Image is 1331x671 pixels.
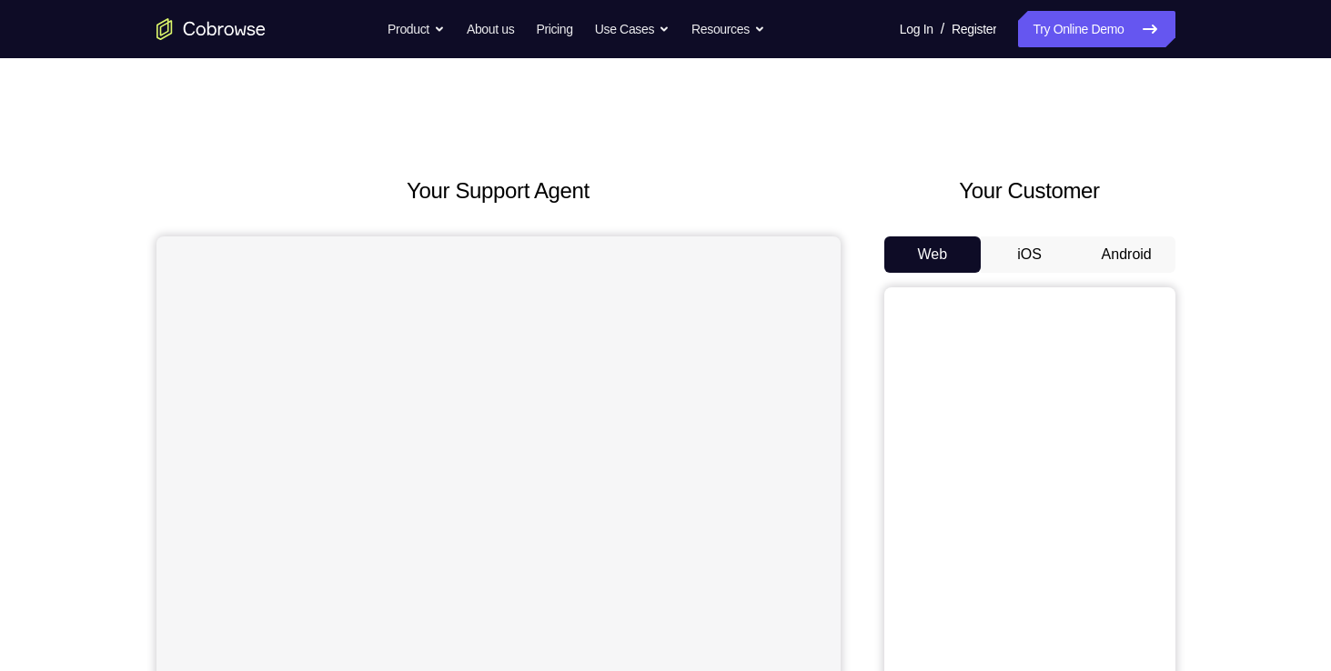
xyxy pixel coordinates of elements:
button: iOS [981,236,1078,273]
a: About us [467,11,514,47]
button: Product [388,11,445,47]
a: Go to the home page [156,18,266,40]
a: Log In [900,11,933,47]
a: Register [952,11,996,47]
a: Pricing [536,11,572,47]
h2: Your Support Agent [156,175,841,207]
span: / [941,18,944,40]
h2: Your Customer [884,175,1175,207]
a: Try Online Demo [1018,11,1175,47]
button: Android [1078,236,1175,273]
button: Resources [691,11,765,47]
button: Use Cases [595,11,670,47]
button: Web [884,236,982,273]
